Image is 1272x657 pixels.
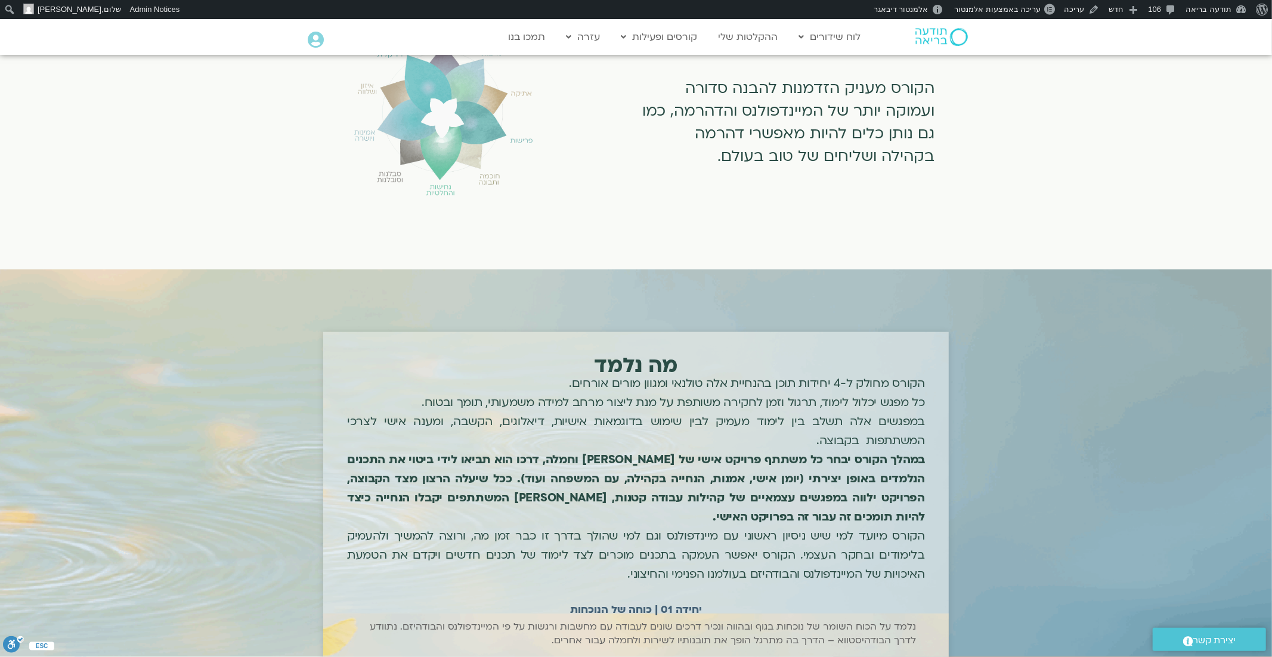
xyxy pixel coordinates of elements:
a: עזרה [561,26,606,48]
a: יצירת קשר [1153,628,1266,651]
span: [PERSON_NAME] [38,5,101,14]
a: תמכו בנו [503,26,552,48]
a: קורסים ופעילות [615,26,704,48]
h2: יחידה 01 | כוחה של הנוכחות [570,600,702,620]
p: נלמד על הכוח השומר של נוכחות בגוף ובהווה ונכיר דרכים שונים לעבודה עם מחשבות ורגשות על פי המיינדפו... [356,620,917,647]
span: עריכה באמצעות אלמנטור [954,5,1041,14]
a: ההקלטות שלי [713,26,784,48]
b: במהלך הקורס יבחר כל משתתף פרויקט אישי של [PERSON_NAME] וחמלה, דרכו הוא תביאו לידי ביטוי את התכנים... [347,452,925,525]
a: לוח שידורים [793,26,867,48]
p: הקורס מיועד למי שיש ניסיון ראשוני עם מיינדפולנס וגם למי שהולך בדרך זו כבר זמן מה, ורוצה להמשיך ול... [347,450,925,584]
span: יצירת קשר [1193,633,1236,649]
span: הקורס מחולק ל-4 יחידות תוכן בהנחיית אלה טולנאי ומגוון מורים אורחים. כל מפגש יכלול לימוד, תרגול וז... [422,376,925,410]
p: במפגשים אלה תשלב בין לימוד מעמיק לבין שימוש בדוגמאות אישיות, דיאלוגים, הקשבה, ומענה אישי לצרכי המ... [347,374,925,450]
img: תודעה בריאה [915,28,968,46]
p: הקורס מעניק הזדמנות להבנה סדורה ועמוקה יותר של המיינדפולנס והדהרמה, כמו גם נותן כלים להיות מאפשרי... [640,77,934,168]
h1: מה נלמד [347,356,925,375]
